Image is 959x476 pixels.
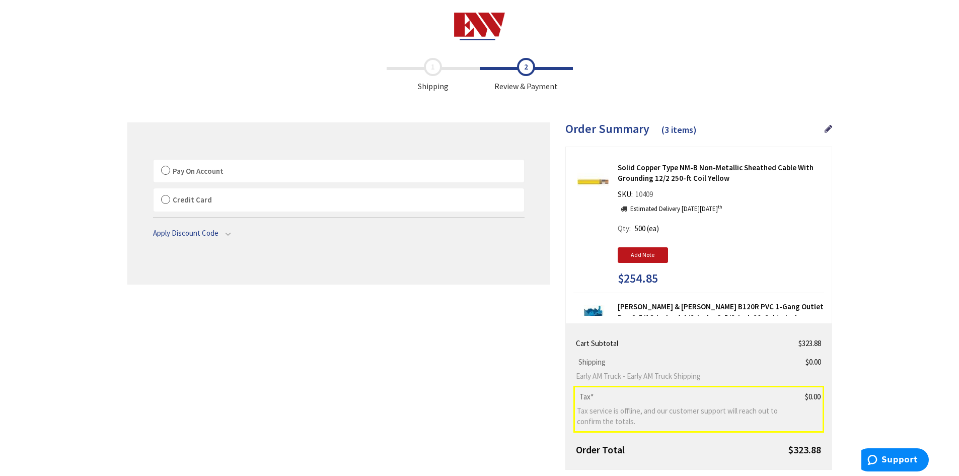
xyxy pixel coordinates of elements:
span: Order Summary [565,121,649,137]
strong: Order Total [576,443,625,456]
span: Tax service is offline, and our customer support will reach out to confirm the totals. [577,405,781,427]
span: $254.85 [618,272,658,285]
span: Shipping [387,58,480,92]
iframe: Opens a widget where you can find more information [861,448,929,473]
sup: th [718,203,722,210]
span: Qty [618,224,629,233]
p: Estimated Delivery [DATE][DATE] [630,205,722,214]
strong: [PERSON_NAME] & [PERSON_NAME] B120R PVC 1-Gang Outlet Box 2-5/16-Inch x 4-1/8-Inch x 3-5/8-Inch 2... [618,301,824,333]
span: $0.00 [805,357,821,367]
span: $323.88 [798,338,821,348]
img: Thomas & Betts B120R PVC 1-Gang Outlet Box 2-5/16-Inch x 4-1/8-Inch x 3-5/8-Inch 20-Cubic-Inch Ca... [577,305,609,336]
img: Electrical Wholesalers, Inc. [454,13,505,40]
span: Apply Discount Code [153,228,218,238]
span: Review & Payment [480,58,573,92]
span: $323.88 [788,443,821,456]
span: Shipping [576,357,608,367]
span: Early AM Truck - Early AM Truck Shipping [576,371,780,381]
th: Cart Subtotal [574,334,784,353]
strong: Solid Copper Type NM-B Non-Metallic Sheathed Cable With Grounding 12/2 250-ft Coil Yellow [618,162,824,184]
span: 10409 [633,189,655,199]
span: (ea) [647,224,659,233]
span: Pay On Account [173,166,224,176]
span: Credit Card [173,195,212,205]
img: Solid Copper Type NM-B Non-Metallic Sheathed Cable With Grounding 12/2 250-ft Coil Yellow [577,166,609,197]
span: 500 [635,224,645,233]
div: SKU: [618,189,655,203]
span: $0.00 [805,392,821,401]
span: (3 items) [661,124,697,135]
